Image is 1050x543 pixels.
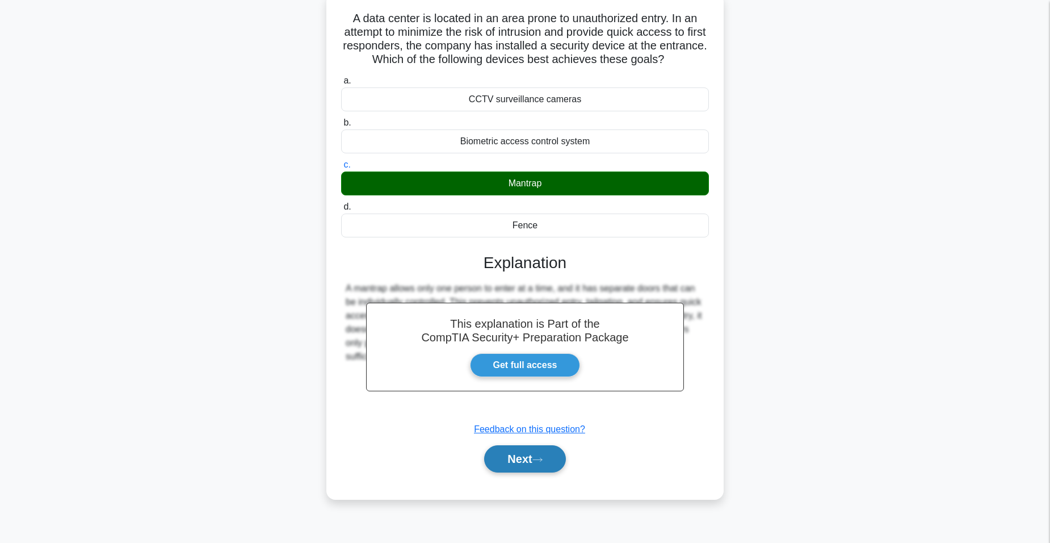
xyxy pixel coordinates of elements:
[348,253,702,273] h3: Explanation
[341,172,709,195] div: Mantrap
[346,282,704,364] div: A mantrap allows only one person to enter at a time, and it has separate doors that can be indivi...
[470,353,581,377] a: Get full access
[343,160,350,169] span: c.
[341,214,709,237] div: Fence
[484,445,565,473] button: Next
[343,118,351,127] span: b.
[341,87,709,111] div: CCTV surveillance cameras
[341,130,709,153] div: Biometric access control system
[343,202,351,211] span: d.
[474,424,585,434] a: Feedback on this question?
[343,76,351,85] span: a.
[340,11,710,67] h5: A data center is located in an area prone to unauthorized entry. In an attempt to minimize the ri...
